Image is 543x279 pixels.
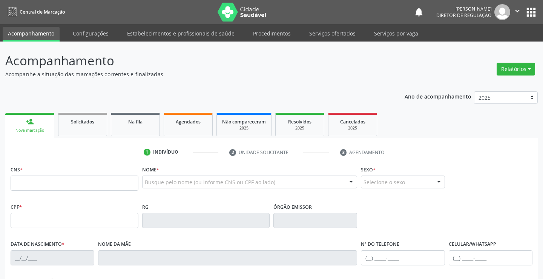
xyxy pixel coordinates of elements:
[122,27,240,40] a: Estabelecimentos e profissionais de saúde
[369,27,423,40] a: Serviços por vaga
[5,6,65,18] a: Central de Marcação
[513,7,522,15] i: 
[142,201,149,213] label: RG
[11,239,64,250] label: Data de nascimento
[281,125,319,131] div: 2025
[288,119,311,125] span: Resolvidos
[340,119,365,125] span: Cancelados
[497,63,535,76] button: Relatórios
[142,164,159,176] label: Nome
[5,51,378,70] p: Acompanhamento
[525,6,538,19] button: apps
[176,119,201,125] span: Agendados
[145,178,275,186] span: Busque pelo nome (ou informe CNS ou CPF ao lado)
[20,9,65,15] span: Central de Marcação
[494,4,510,20] img: img
[361,239,399,250] label: Nº do Telefone
[3,27,60,42] a: Acompanhamento
[414,7,424,17] button: notifications
[248,27,296,40] a: Procedimentos
[67,27,114,40] a: Configurações
[510,4,525,20] button: 
[128,119,143,125] span: Na fila
[449,250,532,265] input: (__) _____-_____
[153,149,178,156] div: Indivíduo
[364,178,405,186] span: Selecione o sexo
[11,250,94,265] input: __/__/____
[334,125,371,131] div: 2025
[5,70,378,78] p: Acompanhe a situação das marcações correntes e finalizadas
[11,201,22,213] label: CPF
[449,239,496,250] label: Celular/WhatsApp
[273,201,312,213] label: Órgão emissor
[304,27,361,40] a: Serviços ofertados
[361,164,376,176] label: Sexo
[222,125,266,131] div: 2025
[26,117,34,126] div: person_add
[222,119,266,125] span: Não compareceram
[361,250,445,265] input: (__) _____-_____
[11,164,23,176] label: CNS
[144,149,150,156] div: 1
[436,12,492,18] span: Diretor de regulação
[11,128,49,133] div: Nova marcação
[98,239,131,250] label: Nome da mãe
[71,119,94,125] span: Solicitados
[436,6,492,12] div: [PERSON_NAME]
[405,91,471,101] p: Ano de acompanhamento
